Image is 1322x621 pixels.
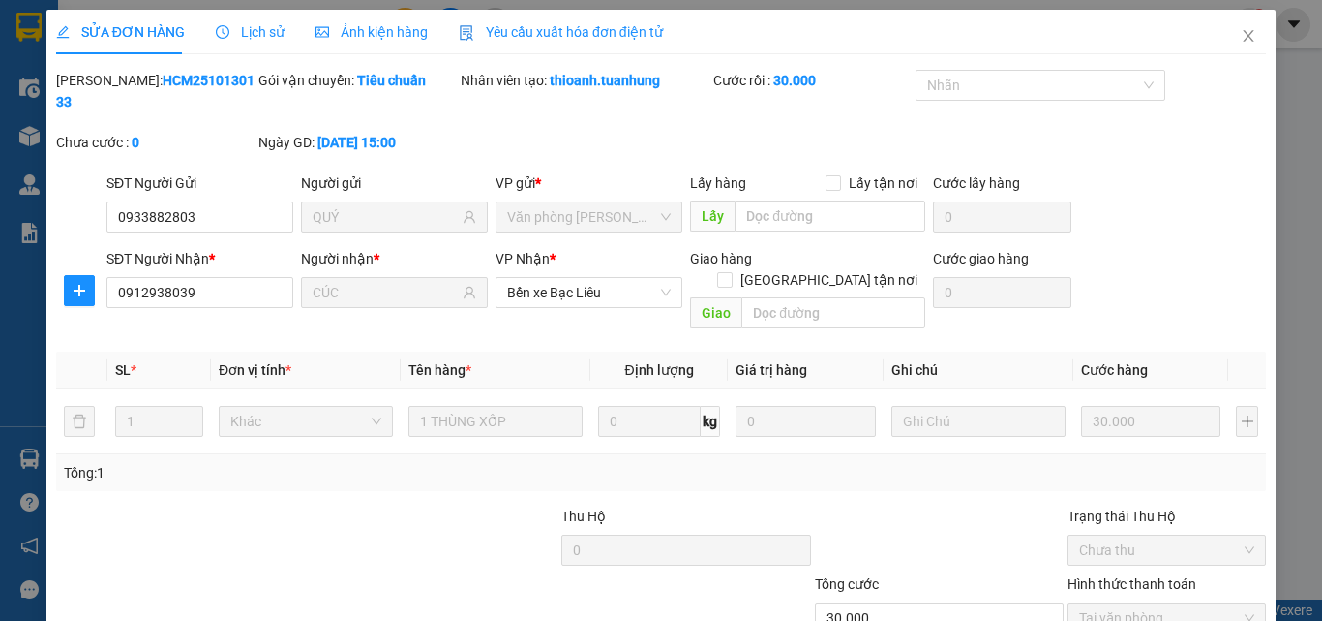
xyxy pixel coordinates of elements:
span: Định lượng [624,362,693,378]
div: Nhân viên tạo: [461,70,709,91]
button: delete [64,406,95,437]
span: Tên hàng [408,362,471,378]
label: Hình thức thanh toán [1067,576,1196,592]
span: Lấy hàng [690,175,746,191]
div: VP gửi [496,172,682,194]
span: picture [315,25,329,39]
input: 0 [1081,406,1220,437]
span: close [1241,28,1256,44]
span: Yêu cầu xuất hóa đơn điện tử [459,24,663,40]
span: Tổng cước [815,576,879,592]
span: VP Nhận [496,251,550,266]
input: Cước lấy hàng [933,202,1071,233]
th: Ghi chú [884,352,1073,389]
div: Chưa cước : [56,132,255,153]
li: 85 [PERSON_NAME] [9,43,369,67]
div: Trạng thái Thu Hộ [1067,506,1266,527]
div: [PERSON_NAME]: [56,70,255,112]
span: SL [115,362,131,378]
span: kg [701,406,720,437]
b: GỬI : Bến xe Bạc Liêu [9,121,265,153]
input: VD: Bàn, Ghế [408,406,583,437]
div: Tổng: 1 [64,462,512,483]
span: Thu Hộ [561,509,606,524]
button: Close [1221,10,1276,64]
span: [GEOGRAPHIC_DATA] tận nơi [733,269,925,291]
span: user [463,210,476,224]
span: Khác [230,407,381,436]
div: Người nhận [301,248,488,269]
b: 0 [132,135,139,150]
b: 30.000 [773,73,816,88]
span: Ảnh kiện hàng [315,24,428,40]
input: Cước giao hàng [933,277,1071,308]
div: SĐT Người Gửi [106,172,293,194]
input: Tên người nhận [313,282,459,303]
span: Lấy tận nơi [841,172,925,194]
label: Cước giao hàng [933,251,1029,266]
span: Văn phòng Hồ Chí Minh [507,202,671,232]
div: SĐT Người Nhận [106,248,293,269]
input: Ghi Chú [891,406,1066,437]
span: Cước hàng [1081,362,1148,378]
span: Giao hàng [690,251,752,266]
span: Giá trị hàng [736,362,807,378]
label: Cước lấy hàng [933,175,1020,191]
b: Tiêu chuẩn [357,73,426,88]
b: [PERSON_NAME] [111,13,274,37]
span: user [463,286,476,299]
input: Tên người gửi [313,206,459,228]
span: Bến xe Bạc Liêu [507,278,671,307]
b: thioanh.tuanhung [550,73,660,88]
div: Ngày GD: [258,132,457,153]
span: SỬA ĐƠN HÀNG [56,24,185,40]
span: Lịch sử [216,24,285,40]
span: plus [65,283,94,298]
button: plus [1236,406,1258,437]
span: edit [56,25,70,39]
button: plus [64,275,95,306]
div: Gói vận chuyển: [258,70,457,91]
span: environment [111,47,127,62]
span: Lấy [690,201,735,232]
span: phone [111,71,127,86]
input: Dọc đường [735,201,925,232]
li: 02839.63.63.63 [9,67,369,91]
span: clock-circle [216,25,229,39]
img: icon [459,25,474,41]
b: [DATE] 15:00 [317,135,396,150]
input: 0 [736,406,875,437]
div: Người gửi [301,172,488,194]
div: Cước rồi : [713,70,912,91]
input: Dọc đường [741,297,925,328]
span: Giao [690,297,741,328]
span: Đơn vị tính [219,362,291,378]
span: Chưa thu [1079,536,1254,565]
